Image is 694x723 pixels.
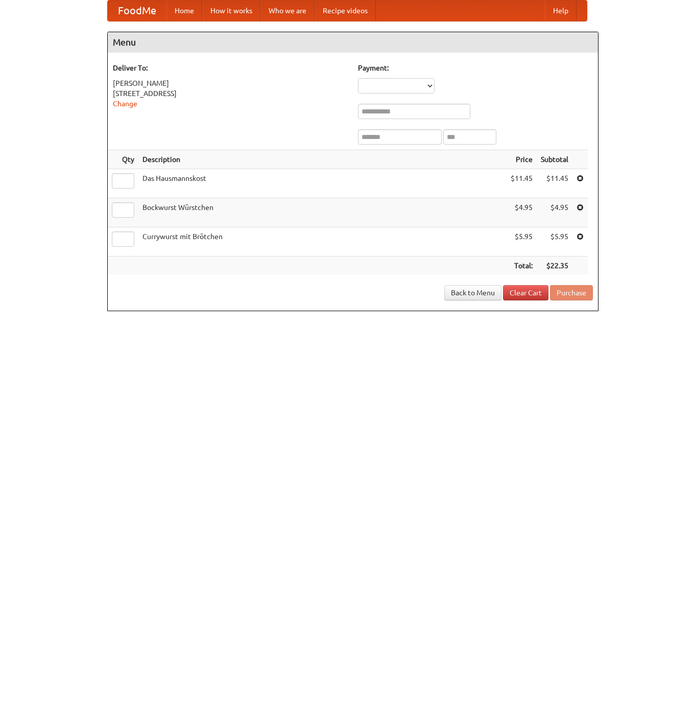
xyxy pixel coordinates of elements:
[444,285,501,300] a: Back to Menu
[315,1,376,21] a: Recipe videos
[108,32,598,53] h4: Menu
[537,227,572,256] td: $5.95
[537,150,572,169] th: Subtotal
[166,1,202,21] a: Home
[545,1,577,21] a: Help
[537,169,572,198] td: $11.45
[550,285,593,300] button: Purchase
[507,227,537,256] td: $5.95
[507,150,537,169] th: Price
[138,198,507,227] td: Bockwurst Würstchen
[507,256,537,275] th: Total:
[108,150,138,169] th: Qty
[113,88,348,99] div: [STREET_ADDRESS]
[113,100,137,108] a: Change
[537,256,572,275] th: $22.35
[202,1,260,21] a: How it works
[358,63,593,73] h5: Payment:
[507,198,537,227] td: $4.95
[138,169,507,198] td: Das Hausmannskost
[503,285,548,300] a: Clear Cart
[138,150,507,169] th: Description
[537,198,572,227] td: $4.95
[138,227,507,256] td: Currywurst mit Brötchen
[260,1,315,21] a: Who we are
[113,78,348,88] div: [PERSON_NAME]
[113,63,348,73] h5: Deliver To:
[108,1,166,21] a: FoodMe
[507,169,537,198] td: $11.45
